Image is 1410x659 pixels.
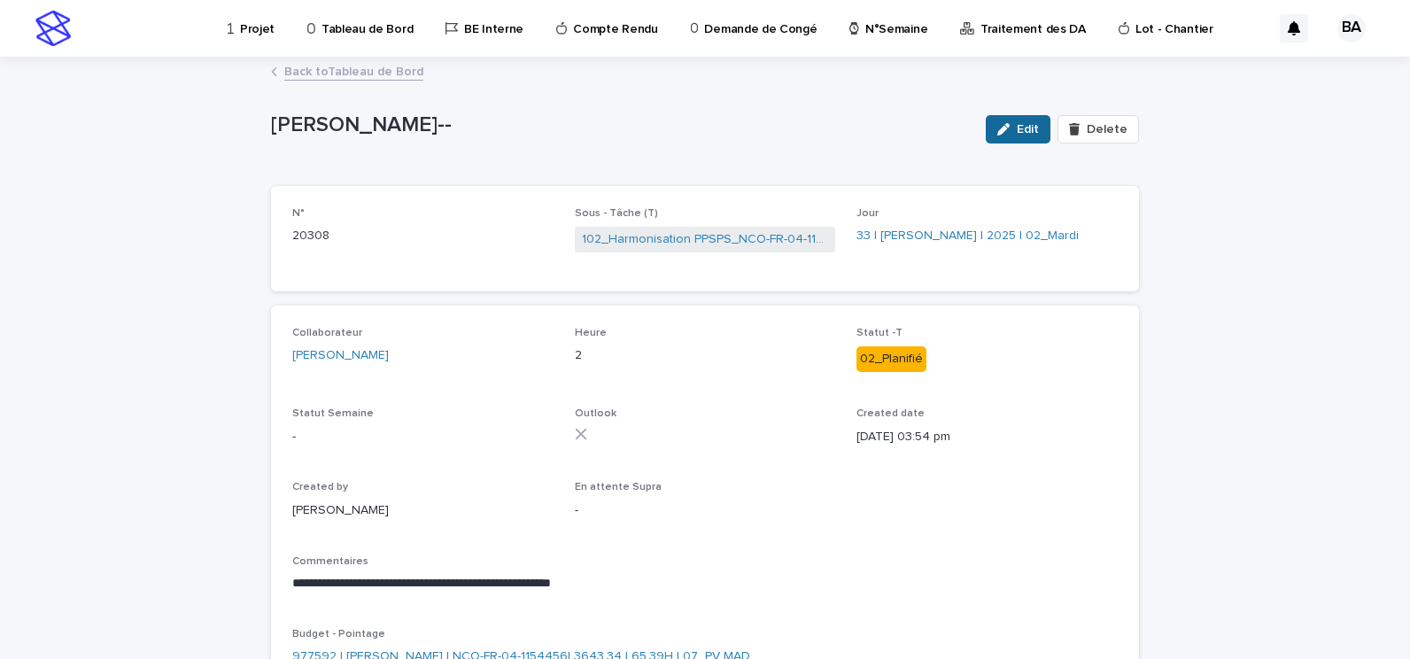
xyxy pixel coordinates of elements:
div: 02_Planifié [856,346,926,372]
span: Edit [1017,123,1039,136]
span: Sous - Tâche (T) [575,208,658,219]
p: - [292,428,554,446]
p: 20308 [292,227,554,245]
a: 102_Harmonisation PPSPS_NCO-FR-04-1154456 [582,230,829,249]
span: Created by [292,482,348,492]
img: stacker-logo-s-only.png [35,11,71,46]
span: Commentaires [292,556,368,567]
span: Delete [1087,123,1127,136]
span: Statut Semaine [292,408,374,419]
button: Delete [1057,115,1139,143]
p: [DATE] 03:54 pm [856,428,1118,446]
a: [PERSON_NAME] [292,346,389,365]
p: [PERSON_NAME]-- [271,112,972,138]
div: BA [1337,14,1366,43]
span: Created date [856,408,925,419]
p: 2 [575,346,836,365]
span: Jour [856,208,879,219]
span: Budget - Pointage [292,629,385,640]
span: Outlook [575,408,616,419]
span: En attente Supra [575,482,662,492]
a: 33 | [PERSON_NAME] | 2025 | 02_Mardi [856,227,1079,245]
p: [PERSON_NAME] [292,501,554,520]
span: N° [292,208,305,219]
span: Statut -T [856,328,903,338]
p: - [575,501,836,520]
a: Back toTableau de Bord [284,60,423,81]
span: Collaborateur [292,328,362,338]
span: Heure [575,328,607,338]
button: Edit [986,115,1050,143]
